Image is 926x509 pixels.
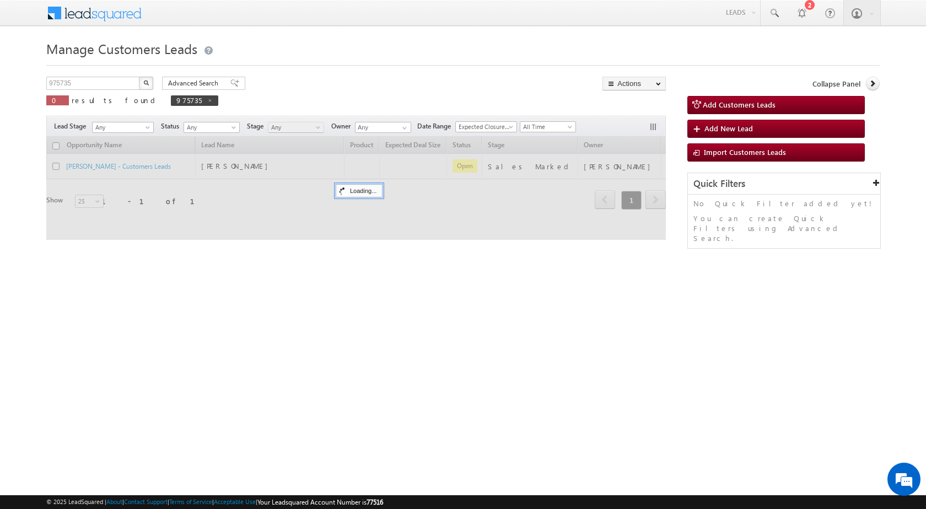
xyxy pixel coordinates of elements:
[367,498,383,506] span: 77516
[124,498,168,505] a: Contact Support
[46,497,383,507] span: © 2025 LeadSquared | | | | |
[602,77,666,90] button: Actions
[54,121,90,131] span: Lead Stage
[184,122,240,133] a: Any
[355,122,411,133] input: Type to Search
[52,95,63,105] span: 0
[268,122,324,133] a: Any
[520,121,576,132] a: All Time
[688,173,880,195] div: Quick Filters
[520,122,573,132] span: All Time
[693,199,875,208] p: No Quick Filter added yet!
[168,78,222,88] span: Advanced Search
[268,122,321,132] span: Any
[14,102,201,330] textarea: Type your message and hit 'Enter'
[812,79,860,89] span: Collapse Panel
[456,122,513,132] span: Expected Closure Date
[704,147,786,157] span: Import Customers Leads
[181,6,207,32] div: Minimize live chat window
[106,498,122,505] a: About
[417,121,455,131] span: Date Range
[214,498,256,505] a: Acceptable Use
[703,100,776,109] span: Add Customers Leads
[92,122,154,133] a: Any
[184,122,236,132] span: Any
[169,498,212,505] a: Terms of Service
[396,122,410,133] a: Show All Items
[693,213,875,243] p: You can create Quick Filters using Advanced Search.
[455,121,517,132] a: Expected Closure Date
[143,80,149,85] img: Search
[46,40,197,57] span: Manage Customers Leads
[336,184,383,197] div: Loading...
[176,95,202,105] span: 975735
[57,58,185,72] div: Chat with us now
[331,121,355,131] span: Owner
[19,58,46,72] img: d_60004797649_company_0_60004797649
[257,498,383,506] span: Your Leadsquared Account Number is
[93,122,150,132] span: Any
[704,124,753,133] span: Add New Lead
[247,121,268,131] span: Stage
[161,121,184,131] span: Status
[150,340,200,355] em: Start Chat
[72,95,159,105] span: results found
